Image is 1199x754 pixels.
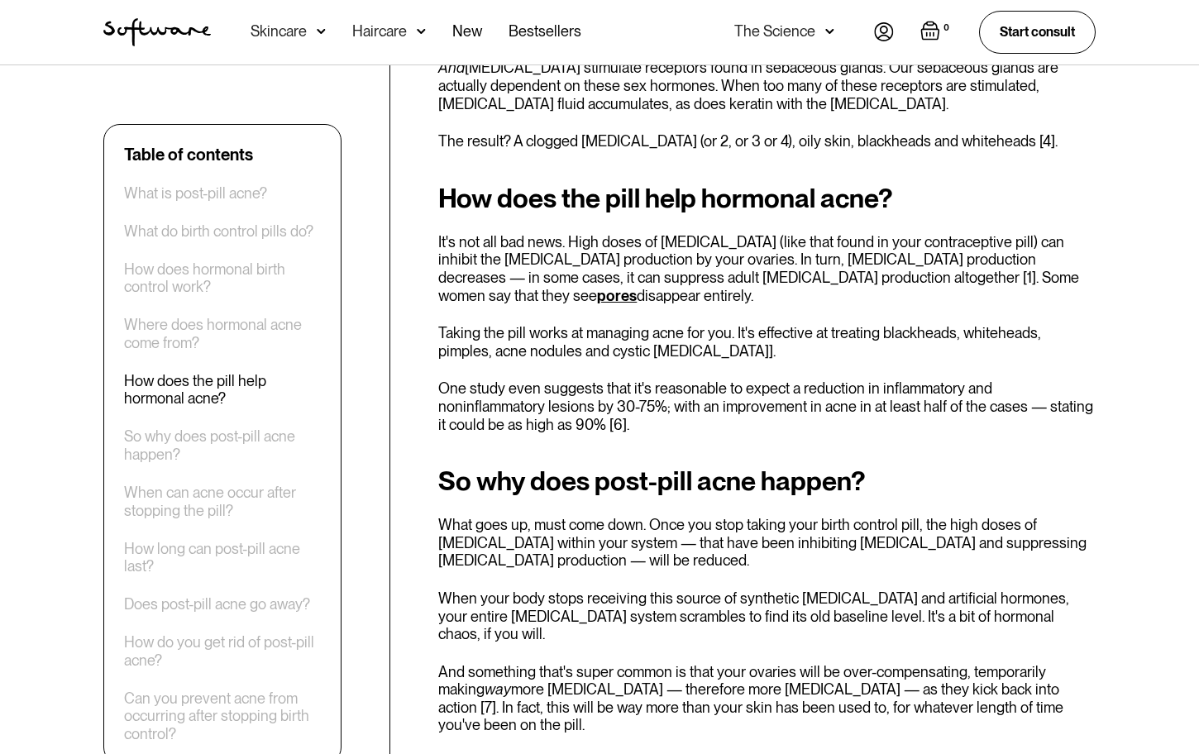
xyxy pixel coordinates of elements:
[124,184,267,203] a: What is post-pill acne?
[438,233,1096,304] p: It's not all bad news. High doses of [MEDICAL_DATA] (like that found in your contraceptive pill) ...
[940,21,953,36] div: 0
[352,23,407,40] div: Haircare
[124,317,321,352] a: Where does hormonal acne come from?
[124,222,313,241] a: What do birth control pills do?
[124,145,253,165] div: Table of contents
[251,23,307,40] div: Skincare
[438,59,465,76] em: And
[124,484,321,519] a: When can acne occur after stopping the pill?
[485,680,511,698] em: way
[438,589,1096,643] p: When your body stops receiving this source of synthetic [MEDICAL_DATA] and artificial hormones, y...
[825,23,834,40] img: arrow down
[124,634,321,670] a: How do you get rid of post-pill acne?
[124,596,310,614] a: Does post-pill acne go away?
[417,23,426,40] img: arrow down
[438,59,1096,112] p: [MEDICAL_DATA] stimulate receptors found in sebaceous glands. Our sebaceous glands are actually d...
[124,428,321,464] a: So why does post-pill acne happen?
[438,516,1096,570] p: What goes up, must come down. Once you stop taking your birth control pill, the high doses of [ME...
[103,18,211,46] img: Software Logo
[438,663,1096,734] p: And something that's super common is that your ovaries will be over-compensating, temporarily mak...
[124,540,321,575] a: How long can post-pill acne last?
[438,379,1096,433] p: One study even suggests that it's reasonable to expect a reduction in inflammatory and noninflamm...
[597,287,637,304] a: pores
[438,466,1096,496] h2: So why does post-pill acne happen?
[103,18,211,46] a: home
[438,184,1096,213] h2: How does the pill help hormonal acne?
[979,11,1096,53] a: Start consult
[317,23,326,40] img: arrow down
[124,690,321,743] a: Can you prevent acne from occurring after stopping birth control?
[124,372,321,408] a: How does the pill help hormonal acne?
[124,260,321,296] a: How does hormonal birth control work?
[438,324,1096,360] p: Taking the pill works at managing acne for you. It's effective at treating blackheads, whiteheads...
[438,132,1096,150] p: The result? A clogged [MEDICAL_DATA] (or 2, or 3 or 4), oily skin, blackheads and whiteheads [4].
[920,21,953,44] a: Open empty cart
[734,23,815,40] div: The Science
